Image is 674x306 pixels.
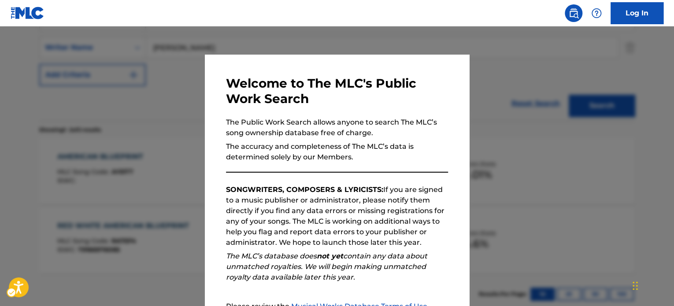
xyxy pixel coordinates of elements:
[568,8,579,18] img: search
[611,2,663,24] a: Log In
[226,76,448,107] h3: Welcome to The MLC's Public Work Search
[317,252,343,260] strong: not yet
[226,117,448,138] p: The Public Work Search allows anyone to search The MLC’s song ownership database free of charge.
[226,252,427,281] em: The MLC’s database does contain any data about unmatched royalties. We will begin making unmatche...
[633,273,638,299] div: Drag
[591,8,602,18] img: help
[11,7,44,19] img: MLC Logo
[226,184,448,248] p: If you are signed to a music publisher or administrator, please notify them directly if you find ...
[630,264,674,306] iframe: Hubspot Iframe
[630,264,674,306] div: Chat Widget
[226,141,448,162] p: The accuracy and completeness of The MLC’s data is determined solely by our Members.
[226,185,383,194] strong: SONGWRITERS, COMPOSERS & LYRICISTS:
